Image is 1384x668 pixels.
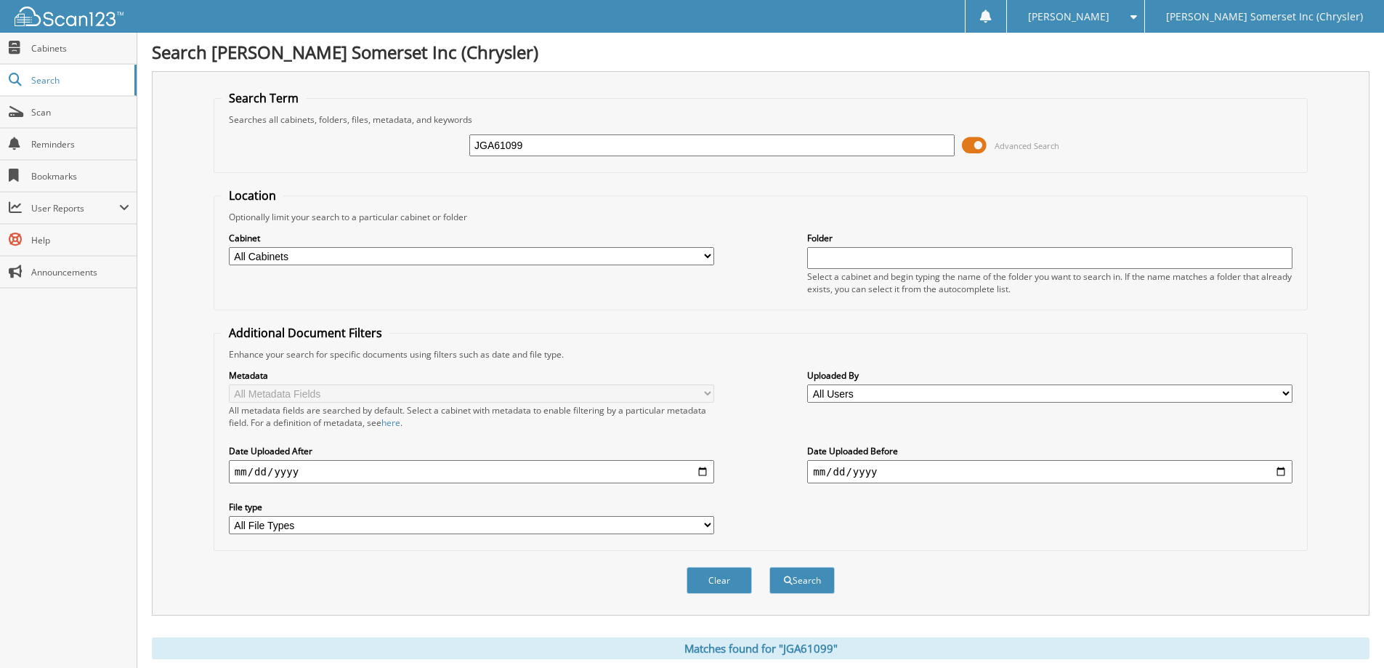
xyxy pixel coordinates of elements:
[229,232,714,244] label: Cabinet
[31,138,129,150] span: Reminders
[229,445,714,457] label: Date Uploaded After
[31,170,129,182] span: Bookmarks
[687,567,752,594] button: Clear
[31,74,127,86] span: Search
[229,460,714,483] input: start
[222,325,389,341] legend: Additional Document Filters
[222,348,1300,361] div: Enhance your search for specific documents using filters such as date and file type.
[31,266,129,278] span: Announcements
[152,40,1369,64] h1: Search [PERSON_NAME] Somerset Inc (Chrysler)
[222,113,1300,126] div: Searches all cabinets, folders, files, metadata, and keywords
[807,232,1292,244] label: Folder
[152,637,1369,659] div: Matches found for "JGA61099"
[807,445,1292,457] label: Date Uploaded Before
[222,188,283,204] legend: Location
[769,567,835,594] button: Search
[995,140,1059,151] span: Advanced Search
[807,270,1292,295] div: Select a cabinet and begin typing the name of the folder you want to search in. If the name match...
[222,90,306,106] legend: Search Term
[15,7,124,26] img: scan123-logo-white.svg
[381,417,400,429] a: here
[229,369,714,382] label: Metadata
[31,202,119,214] span: User Reports
[31,106,129,118] span: Scan
[222,211,1300,223] div: Optionally limit your search to a particular cabinet or folder
[1166,12,1363,21] span: [PERSON_NAME] Somerset Inc (Chrysler)
[1028,12,1109,21] span: [PERSON_NAME]
[229,404,714,429] div: All metadata fields are searched by default. Select a cabinet with metadata to enable filtering b...
[807,460,1292,483] input: end
[31,42,129,55] span: Cabinets
[31,234,129,246] span: Help
[807,369,1292,382] label: Uploaded By
[229,501,714,513] label: File type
